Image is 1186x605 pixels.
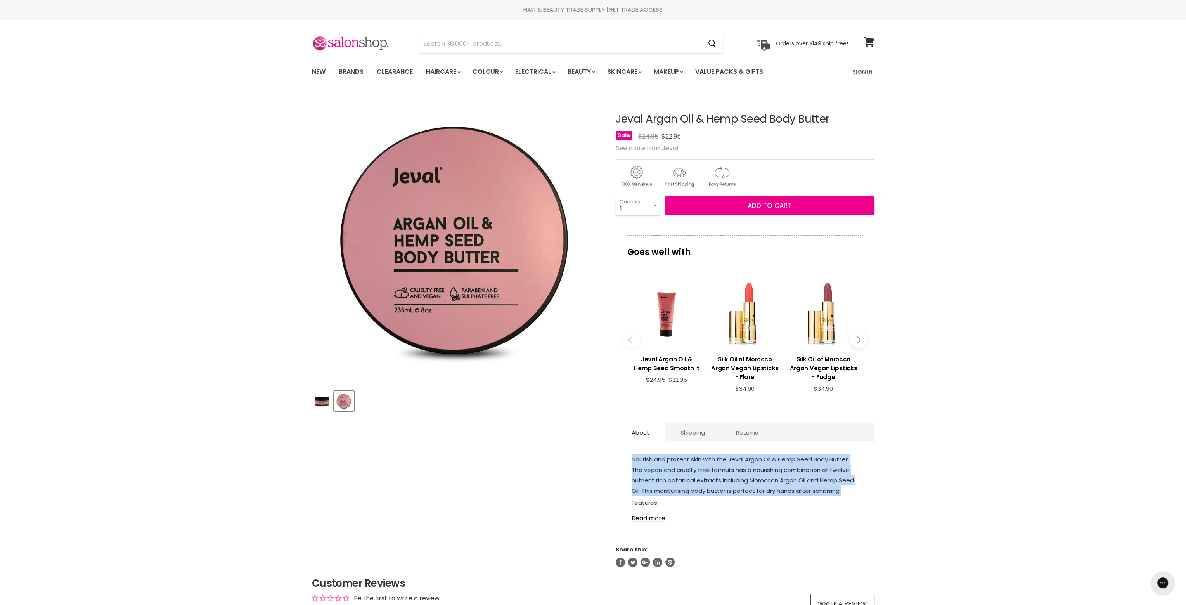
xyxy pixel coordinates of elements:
[776,40,848,47] p: Orders over $149 ship free!
[631,349,702,376] a: View product:Jeval Argan Oil & Hemp Seed Smooth It
[608,5,663,14] a: GET TRADE ACCESS
[616,196,660,215] select: Quantity
[616,546,874,567] aside: Share this:
[658,165,699,188] img: shipping.gif
[632,510,859,520] li: Nourishing body butter
[702,35,723,53] button: Search
[335,392,353,410] img: Jeval Argan Oil & Hemp Seed Body Butter
[312,391,332,411] button: Jeval Argan Oil & Hemp Seed Body Butter
[302,6,884,14] div: HAIR & BEAUTY TRADE SUPPLY |
[333,64,369,80] a: Brands
[616,423,665,442] a: About
[632,510,859,522] a: Read more
[420,64,465,80] a: Haircare
[848,64,877,80] a: Sign In
[627,235,863,261] p: Goes well with
[710,349,780,385] a: View product:Silk Oil of Morocco Argan Vegan Lipsticks - Flare
[616,113,874,125] h1: Jeval Argan Oil & Hemp Seed Body Butter
[648,64,688,80] a: Makeup
[312,576,874,590] h2: Customer Reviews
[668,376,687,384] span: $22.95
[616,144,678,153] span: See more from
[306,64,331,80] a: New
[371,64,419,80] a: Clearance
[509,64,560,80] a: Electrical
[311,389,603,411] div: Product thumbnails
[662,144,678,153] a: Jeval
[631,355,702,373] h3: Jeval Argan Oil & Hemp Seed Smooth It
[419,35,702,53] input: Search
[748,201,791,210] span: Add to cart
[334,391,354,411] button: Jeval Argan Oil & Hemp Seed Body Butter
[467,64,508,80] a: Colour
[788,349,859,385] a: View product:Silk Oil of Morocco Argan Vegan Lipsticks - Fudge
[354,594,440,603] div: Be the first to write a review
[312,94,601,383] img: GrWGHwSw_1800x1800.jpg
[735,385,755,393] span: $34.90
[616,546,648,553] span: Share this:
[720,423,774,442] a: Returns
[306,61,809,83] ul: Main menu
[646,376,665,384] span: $24.95
[788,355,859,381] h3: Silk Oil of Morocco Argan Vegan Lipsticks - Fudge
[638,132,658,141] span: $24.95
[689,64,769,80] a: Value Packs & Gifts
[601,64,646,80] a: Skincare
[616,131,632,140] span: Sale
[1147,569,1178,597] iframe: Gorgias live chat messenger
[632,454,859,498] p: Nourish and protect skin with the Jeval Argan Oil & Hemp Seed Body Butter. The vegan and cruelty ...
[312,94,602,384] div: Jeval Argan Oil & Hemp Seed Body Butter image. Click or Scroll to Zoom.
[632,498,859,510] p: Features
[562,64,600,80] a: Beauty
[661,132,681,141] span: $22.95
[701,165,742,188] img: returns.gif
[814,385,833,393] span: $34.90
[665,196,874,216] button: Add to cart
[302,61,884,83] nav: Main
[419,35,723,53] form: Product
[665,423,720,442] a: Shipping
[313,392,331,410] img: Jeval Argan Oil & Hemp Seed Body Butter
[312,594,349,603] div: Average rating is 0.00 stars
[710,355,780,381] h3: Silk Oil of Morocco Argan Vegan Lipsticks - Flare
[616,165,657,188] img: genuine.gif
